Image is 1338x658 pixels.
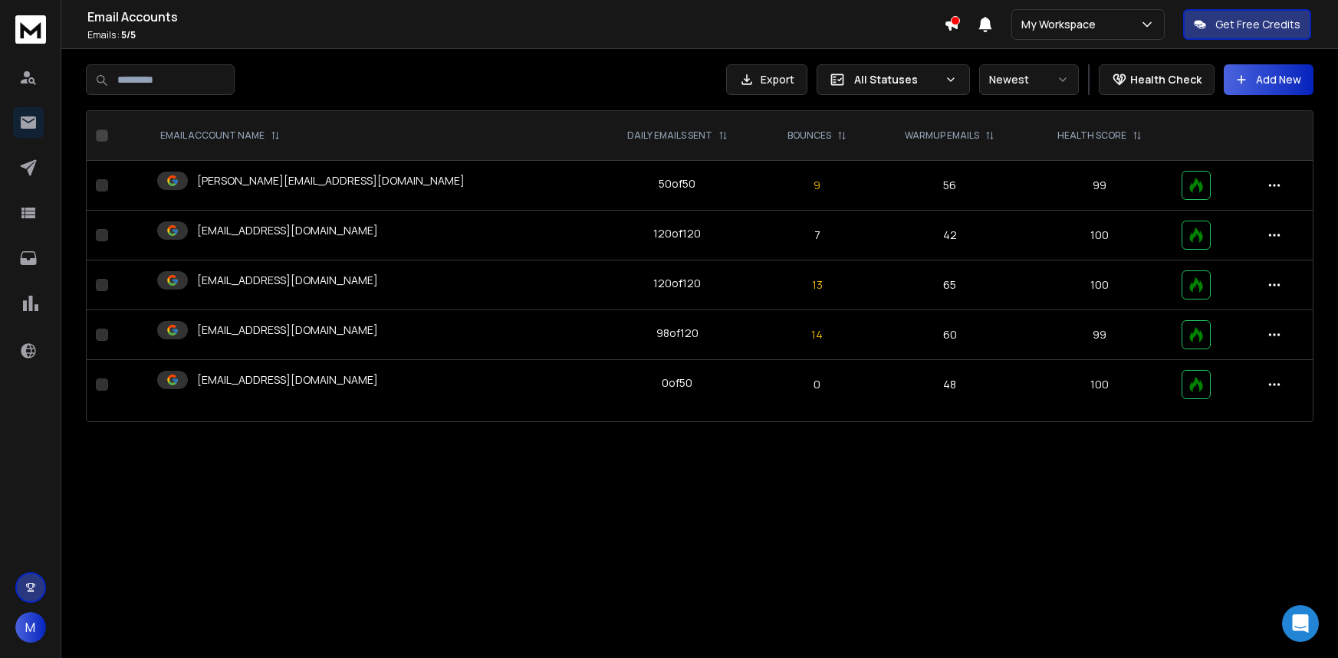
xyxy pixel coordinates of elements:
td: 48 [873,360,1027,410]
td: 65 [873,260,1027,310]
h1: Email Accounts [87,8,944,26]
p: 14 [771,327,864,342]
td: 100 [1027,360,1173,410]
p: DAILY EMAILS SENT [627,129,712,142]
p: [EMAIL_ADDRESS][DOMAIN_NAME] [197,322,378,338]
p: HEALTH SCORE [1057,129,1126,142]
p: All Statuses [854,72,939,87]
td: 56 [873,161,1027,211]
td: 99 [1027,310,1173,360]
div: EMAIL ACCOUNT NAME [160,129,280,142]
button: M [15,612,46,643]
div: 50 of 50 [659,176,695,192]
p: 0 [771,377,864,392]
p: [PERSON_NAME][EMAIL_ADDRESS][DOMAIN_NAME] [197,173,465,188]
button: Add New [1224,64,1313,95]
p: Health Check [1130,72,1202,87]
td: 100 [1027,211,1173,260]
span: 5 / 5 [121,28,136,41]
div: 0 of 50 [662,375,692,391]
p: My Workspace [1021,17,1102,32]
p: Get Free Credits [1215,17,1300,32]
div: 120 of 120 [653,226,701,241]
p: 13 [771,277,864,293]
button: Get Free Credits [1183,9,1311,40]
img: logo [15,15,46,44]
p: 9 [771,178,864,193]
p: [EMAIL_ADDRESS][DOMAIN_NAME] [197,273,378,288]
div: Open Intercom Messenger [1282,605,1319,642]
p: [EMAIL_ADDRESS][DOMAIN_NAME] [197,372,378,388]
td: 42 [873,211,1027,260]
button: Newest [979,64,1079,95]
p: BOUNCES [787,129,831,142]
div: 120 of 120 [653,276,701,291]
div: 98 of 120 [656,326,699,341]
td: 99 [1027,161,1173,211]
button: Export [726,64,807,95]
td: 60 [873,310,1027,360]
p: 7 [771,228,864,243]
p: WARMUP EMAILS [905,129,979,142]
p: Emails : [87,29,944,41]
button: Health Check [1099,64,1215,95]
td: 100 [1027,260,1173,310]
p: [EMAIL_ADDRESS][DOMAIN_NAME] [197,223,378,238]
